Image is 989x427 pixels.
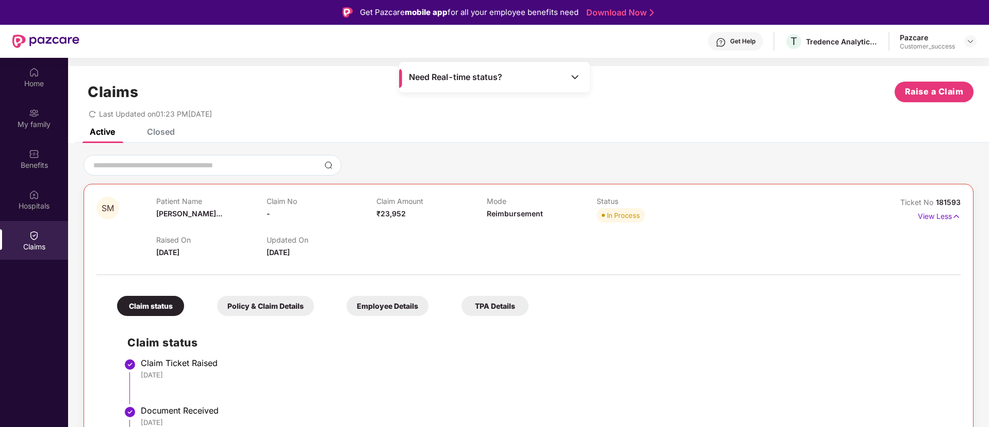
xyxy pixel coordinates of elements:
div: Document Received [141,405,950,416]
div: [DATE] [141,370,950,379]
div: Employee Details [347,296,428,316]
img: svg+xml;base64,PHN2ZyBpZD0iU2VhcmNoLTMyeDMyIiB4bWxucz0iaHR0cDovL3d3dy53My5vcmcvMjAwMC9zdmciIHdpZH... [324,161,333,169]
img: svg+xml;base64,PHN2ZyBpZD0iRHJvcGRvd24tMzJ4MzIiIHhtbG5zPSJodHRwOi8vd3d3LnczLm9yZy8yMDAwL3N2ZyIgd2... [966,37,975,45]
div: Policy & Claim Details [217,296,314,316]
div: Get Pazcare for all your employee benefits need [360,6,579,19]
div: Closed [147,126,175,137]
img: svg+xml;base64,PHN2ZyBpZD0iSG9zcGl0YWxzIiB4bWxucz0iaHR0cDovL3d3dy53My5vcmcvMjAwMC9zdmciIHdpZHRoPS... [29,189,39,200]
div: Pazcare [900,33,955,42]
img: svg+xml;base64,PHN2ZyBpZD0iSGVscC0zMngzMiIgeG1sbnM9Imh0dHA6Ly93d3cudzMub3JnLzIwMDAvc3ZnIiB3aWR0aD... [716,37,726,48]
p: Updated On [267,235,376,244]
p: View Less [918,208,961,222]
div: Claim status [117,296,184,316]
span: [PERSON_NAME]... [156,209,222,218]
img: svg+xml;base64,PHN2ZyB3aWR0aD0iMjAiIGhlaWdodD0iMjAiIHZpZXdCb3g9IjAgMCAyMCAyMCIgZmlsbD0ibm9uZSIgeG... [29,108,39,118]
span: Last Updated on 01:23 PM[DATE] [99,109,212,118]
img: New Pazcare Logo [12,35,79,48]
img: svg+xml;base64,PHN2ZyBpZD0iQ2xhaW0iIHhtbG5zPSJodHRwOi8vd3d3LnczLm9yZy8yMDAwL3N2ZyIgd2lkdGg9IjIwIi... [29,230,39,241]
a: Download Now [586,7,651,18]
span: Ticket No [900,198,936,207]
div: In Process [607,210,640,220]
img: Logo [342,7,353,18]
p: Claim Amount [376,197,486,205]
h2: Claim status [127,334,950,351]
span: ₹23,952 [376,209,406,218]
span: [DATE] [156,248,179,257]
span: Reimbursement [487,209,543,218]
p: Raised On [156,235,266,244]
span: Raise a Claim [905,85,964,98]
strong: mobile app [405,7,448,17]
img: svg+xml;base64,PHN2ZyB4bWxucz0iaHR0cDovL3d3dy53My5vcmcvMjAwMC9zdmciIHdpZHRoPSIxNyIgaGVpZ2h0PSIxNy... [952,211,961,222]
div: TPA Details [461,296,529,316]
button: Raise a Claim [895,82,974,102]
span: SM [102,204,114,213]
img: svg+xml;base64,PHN2ZyBpZD0iU3RlcC1Eb25lLTMyeDMyIiB4bWxucz0iaHR0cDovL3d3dy53My5vcmcvMjAwMC9zdmciIH... [124,358,136,371]
span: Need Real-time status? [409,72,502,83]
img: Stroke [650,7,654,18]
img: svg+xml;base64,PHN2ZyBpZD0iU3RlcC1Eb25lLTMyeDMyIiB4bWxucz0iaHR0cDovL3d3dy53My5vcmcvMjAwMC9zdmciIH... [124,406,136,418]
div: Active [90,126,115,137]
div: [DATE] [141,418,950,427]
div: Get Help [730,37,755,45]
p: Patient Name [156,197,266,205]
span: - [267,209,270,218]
div: Tredence Analytics Solutions Private Limited [806,37,878,46]
div: Customer_success [900,42,955,51]
span: T [790,35,797,48]
span: [DATE] [267,248,290,257]
img: svg+xml;base64,PHN2ZyBpZD0iQmVuZWZpdHMiIHhtbG5zPSJodHRwOi8vd3d3LnczLm9yZy8yMDAwL3N2ZyIgd2lkdGg9Ij... [29,149,39,159]
div: Claim Ticket Raised [141,358,950,368]
img: Toggle Icon [570,72,580,82]
span: 181593 [936,198,961,207]
p: Status [597,197,706,205]
p: Claim No [267,197,376,205]
h1: Claims [88,83,138,101]
p: Mode [487,197,597,205]
img: svg+xml;base64,PHN2ZyBpZD0iSG9tZSIgeG1sbnM9Imh0dHA6Ly93d3cudzMub3JnLzIwMDAvc3ZnIiB3aWR0aD0iMjAiIG... [29,67,39,77]
span: redo [89,109,96,118]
